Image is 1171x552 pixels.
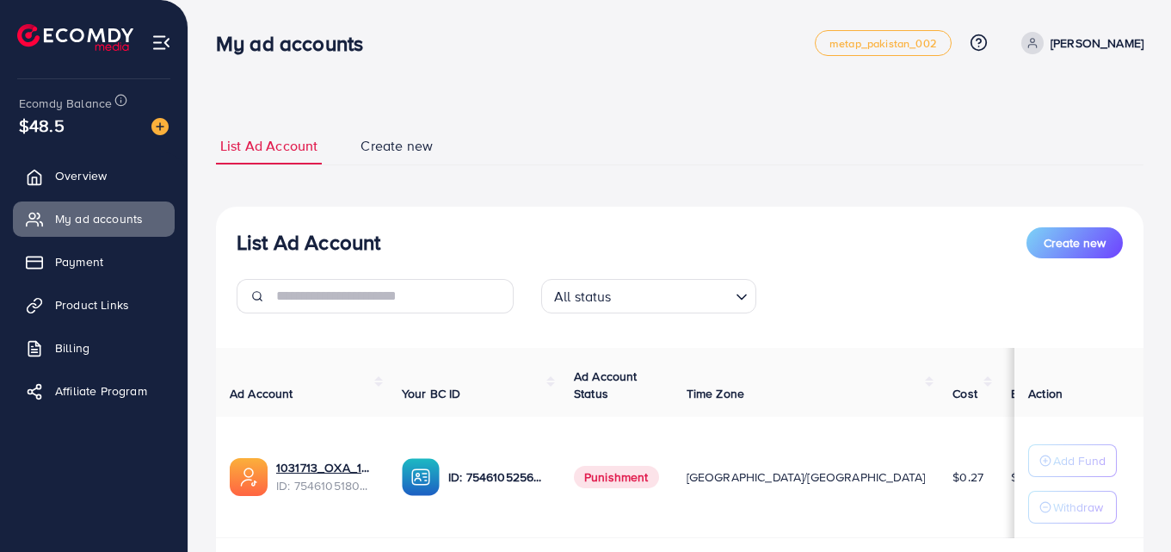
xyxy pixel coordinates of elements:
span: Cost [952,385,977,402]
span: Payment [55,253,103,270]
a: Billing [13,331,175,365]
span: Your BC ID [402,385,461,402]
a: Product Links [13,288,175,322]
button: Withdraw [1028,491,1117,524]
div: Search for option [541,279,756,313]
span: Action [1028,385,1063,402]
input: Search for option [617,281,729,309]
h3: List Ad Account [237,230,380,255]
a: My ad accounts [13,202,175,236]
span: Ecomdy Balance [19,95,112,112]
span: Time Zone [687,385,744,402]
h3: My ad accounts [216,31,377,56]
button: Add Fund [1028,444,1117,477]
p: Add Fund [1053,450,1106,471]
span: Overview [55,167,107,184]
a: 1031713_OXA_1756964880256 [276,459,374,476]
span: Billing [55,339,89,357]
span: Create new [1044,234,1106,251]
a: [PERSON_NAME] [1014,32,1143,54]
a: Overview [13,158,175,193]
span: My ad accounts [55,210,143,227]
img: image [151,118,169,135]
span: metap_pakistan_002 [829,38,937,49]
span: Punishment [574,466,659,488]
p: Withdraw [1053,497,1103,518]
span: Product Links [55,296,129,313]
span: Ad Account [230,385,293,402]
span: ID: 7546105180023390226 [276,477,374,494]
span: List Ad Account [220,136,317,156]
span: [GEOGRAPHIC_DATA]/[GEOGRAPHIC_DATA] [687,468,926,486]
iframe: Chat [1098,474,1158,539]
span: Ad Account Status [574,368,638,402]
span: $0.27 [952,468,983,486]
img: logo [17,24,133,51]
img: ic-ads-acc.e4c84228.svg [230,458,268,496]
a: metap_pakistan_002 [815,30,952,56]
span: Affiliate Program [55,382,147,400]
span: All status [551,284,615,309]
span: $48.5 [19,113,65,138]
div: <span class='underline'>1031713_OXA_1756964880256</span></br>7546105180023390226 [276,459,374,494]
a: Affiliate Program [13,374,175,408]
p: [PERSON_NAME] [1051,33,1143,53]
span: Create new [361,136,433,156]
img: menu [151,33,171,53]
p: ID: 7546105256468496400 [448,467,546,487]
button: Create new [1026,227,1123,258]
a: Payment [13,245,175,279]
img: ic-ba-acc.ded83a64.svg [402,458,440,496]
